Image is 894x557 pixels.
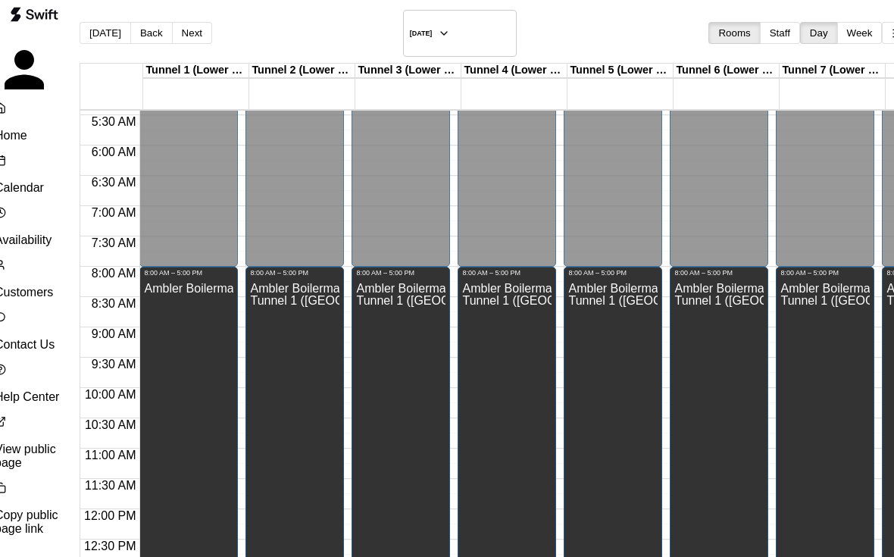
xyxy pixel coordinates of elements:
[568,269,658,277] div: 8:00 AM – 5:00 PM
[81,479,140,492] span: 11:30 AM
[81,418,140,431] span: 10:30 AM
[172,22,212,44] button: Next
[674,269,764,277] div: 8:00 AM – 5:00 PM
[88,358,140,371] span: 9:30 AM
[461,64,567,78] div: Tunnel 4 (Lower Level)
[462,269,552,277] div: 8:00 AM – 5:00 PM
[143,64,249,78] div: Tunnel 1 (Lower Level)
[674,64,780,78] div: Tunnel 6 (Lower Level)
[80,540,139,552] span: 12:30 PM
[88,206,140,219] span: 7:00 AM
[356,269,445,277] div: 8:00 AM – 5:00 PM
[249,64,355,78] div: Tunnel 2 (Lower Level)
[88,115,140,128] span: 5:30 AM
[780,269,870,277] div: 8:00 AM – 5:00 PM
[410,30,433,37] h6: [DATE]
[81,388,140,401] span: 10:00 AM
[250,269,339,277] div: 8:00 AM – 5:00 PM
[88,176,140,189] span: 6:30 AM
[567,64,674,78] div: Tunnel 5 (Lower Level)
[88,236,140,249] span: 7:30 AM
[144,269,233,277] div: 8:00 AM – 5:00 PM
[80,22,131,44] button: [DATE]
[81,449,140,462] span: 11:00 AM
[88,297,140,310] span: 8:30 AM
[88,327,140,340] span: 9:00 AM
[800,22,838,44] button: Day
[780,64,886,78] div: Tunnel 7 (Lower Level)
[130,22,173,44] button: Back
[760,22,800,44] button: Staff
[88,146,140,158] span: 6:00 AM
[355,64,461,78] div: Tunnel 3 (Lower Level)
[708,22,760,44] button: Rooms
[837,22,883,44] button: Week
[88,267,140,280] span: 8:00 AM
[80,509,139,522] span: 12:00 PM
